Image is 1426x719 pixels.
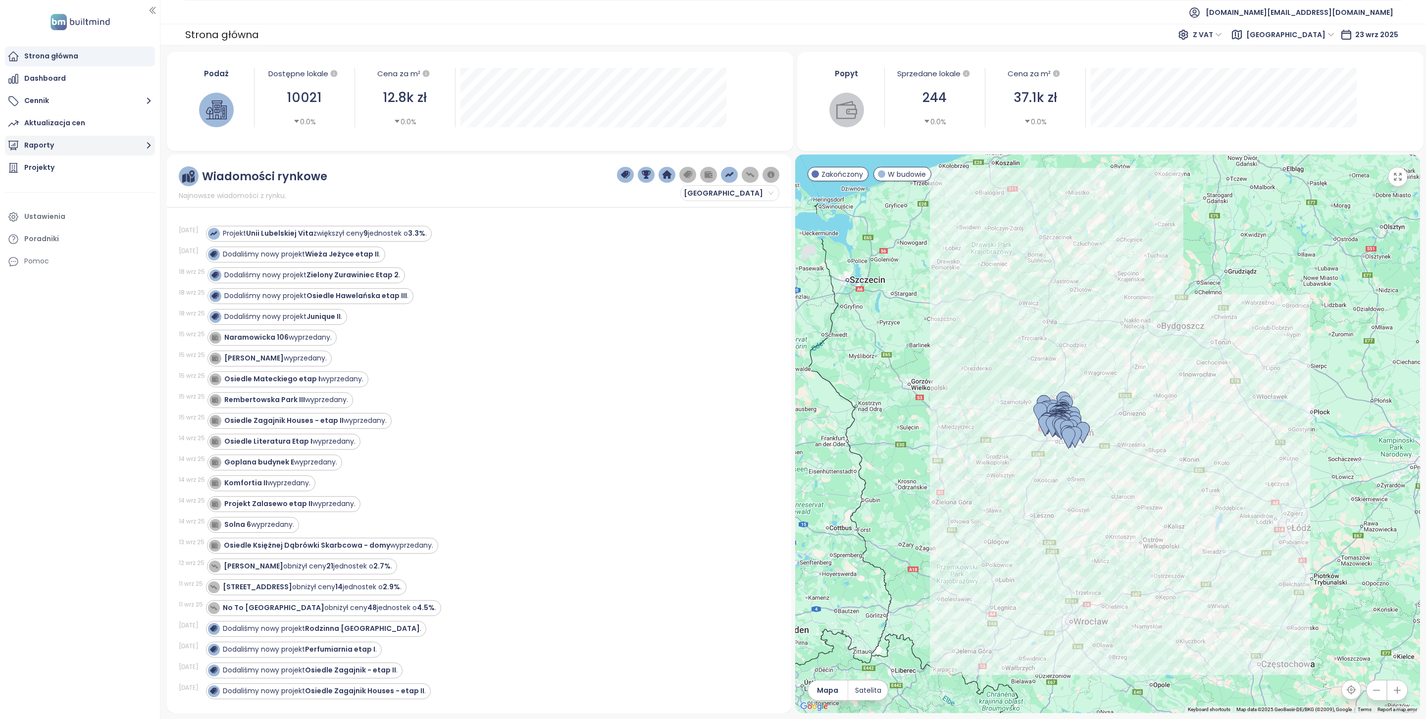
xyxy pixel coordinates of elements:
[224,457,294,467] strong: Goplana budynek E
[888,169,926,180] span: W budowie
[179,267,205,276] div: 18 wrz 25
[814,68,879,79] div: Popyt
[211,417,218,424] img: icon
[855,685,881,696] span: Satelita
[1358,707,1372,712] a: Terms (opens in new tab)
[5,69,155,89] a: Dashboard
[223,623,421,634] div: Dodaliśmy nowy projekt .
[179,538,204,547] div: 13 wrz 25
[24,210,65,223] div: Ustawienia
[182,170,195,183] img: ruler
[306,311,341,321] strong: Junique II
[210,251,217,257] img: icon
[179,226,204,235] div: [DATE]
[5,136,155,155] button: Raporty
[224,519,294,530] div: wyprzedany.
[223,582,292,592] strong: [STREET_ADDRESS]
[223,686,426,696] div: Dodaliśmy nowy projekt .
[184,68,249,79] div: Podaż
[224,499,356,509] div: wyprzedany.
[259,68,350,80] div: Dostępne lokale
[211,459,218,465] img: icon
[305,644,375,654] strong: Perfumiarnia etap I
[5,91,155,111] button: Cennik
[684,186,773,201] span: Poznań
[224,291,408,301] div: Dodaliśmy nowy projekt .
[224,561,283,571] strong: [PERSON_NAME]
[179,190,286,201] span: Najnowsze wiadomości z rynku.
[210,646,217,653] img: icon
[224,478,267,488] strong: Komfortia II
[1377,707,1417,712] a: Report a map error
[210,667,217,673] img: icon
[890,88,980,108] div: 244
[224,540,390,550] strong: Osiedle Księżnej Dąbrówki Skarbcowa - domy
[179,434,205,443] div: 14 wrz 25
[210,687,217,694] img: icon
[990,88,1080,108] div: 37.1k zł
[223,249,380,259] div: Dodaliśmy nowy projekt .
[224,353,284,363] strong: [PERSON_NAME]
[1024,118,1031,125] span: caret-down
[224,478,310,488] div: wyprzedany.
[5,158,155,178] a: Projekty
[1188,706,1230,713] button: Keyboard shortcuts
[210,583,217,590] img: icon
[246,228,313,238] strong: Unii Lubelskiej Vita
[1236,707,1352,712] span: Map data ©2025 GeoBasis-DE/BKG (©2009), Google
[211,542,218,549] img: icon
[306,291,407,301] strong: Osiedle Hawelańska etap III
[305,623,420,633] strong: Rodzinna [GEOGRAPHIC_DATA]
[417,603,435,613] strong: 4.5%
[373,561,391,571] strong: 2.7%
[179,517,205,526] div: 14 wrz 25
[224,332,289,342] strong: Naramowicka 106
[836,100,857,120] img: wallet
[223,582,402,592] div: obniżył ceny jednostek o .
[24,72,66,85] div: Dashboard
[224,395,348,405] div: wyprzedany.
[367,603,377,613] strong: 48
[224,415,387,426] div: wyprzedany.
[798,700,830,713] a: Open this area in Google Maps (opens a new window)
[211,271,218,278] img: icon
[210,230,217,237] img: icon
[1246,27,1334,42] span: Poznań
[704,170,713,179] img: wallet-dark-grey.png
[923,118,930,125] span: caret-down
[179,496,205,505] div: 14 wrz 25
[179,247,204,256] div: [DATE]
[179,351,205,359] div: 15 wrz 25
[179,288,205,297] div: 18 wrz 25
[394,116,416,127] div: 0.0%
[179,642,204,651] div: [DATE]
[179,559,204,567] div: 12 wrz 25
[383,582,400,592] strong: 2.9%
[990,68,1080,80] div: Cena za m²
[224,436,356,447] div: wyprzedany.
[211,563,218,569] img: icon
[223,603,324,613] strong: No To [GEOGRAPHIC_DATA]
[179,309,205,318] div: 18 wrz 25
[1193,27,1222,42] span: Z VAT
[798,700,830,713] img: Google
[202,170,327,183] div: Wiadomości rynkowe
[179,392,205,401] div: 15 wrz 25
[1024,116,1047,127] div: 0.0%
[890,68,980,80] div: Sprzedane lokale
[642,170,651,179] img: trophy-dark-blue.png
[185,26,259,44] div: Strona główna
[210,625,217,632] img: icon
[223,228,427,239] div: Projekt zwiększył ceny jednostek o .
[683,170,692,179] img: price-tag-grey.png
[1355,30,1398,40] span: 23 wrz 2025
[211,396,218,403] img: icon
[224,436,312,446] strong: Osiedle Literatura Etap I
[1206,0,1393,24] span: [DOMAIN_NAME][EMAIL_ADDRESS][DOMAIN_NAME]
[24,161,54,174] div: Projekty
[179,475,205,484] div: 14 wrz 25
[293,116,316,127] div: 0.0%
[224,332,332,343] div: wyprzedany.
[326,561,333,571] strong: 21
[223,644,377,655] div: Dodaliśmy nowy projekt .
